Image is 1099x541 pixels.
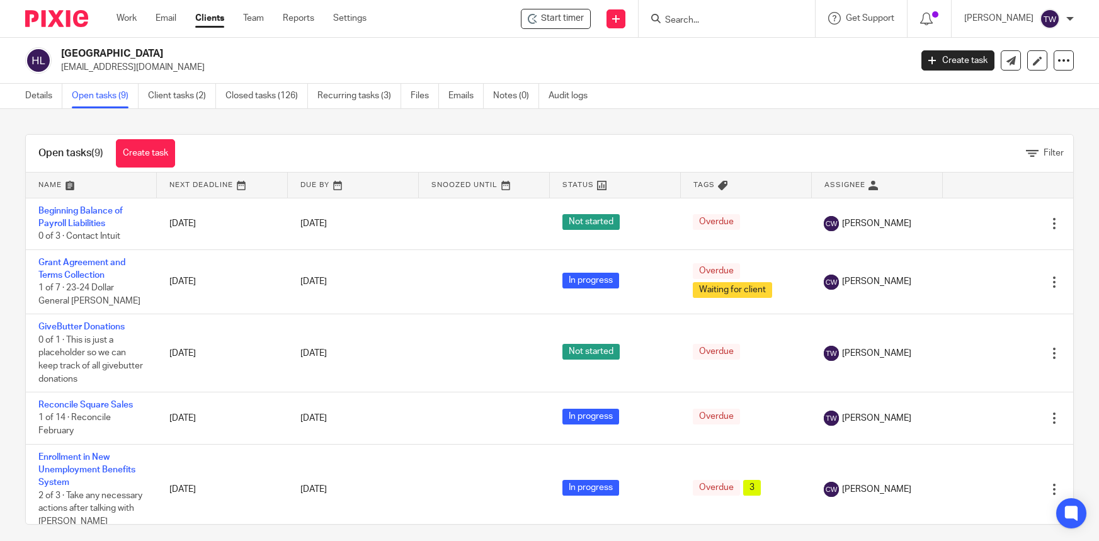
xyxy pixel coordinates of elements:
a: GiveButter Donations [38,322,125,331]
div: HOLA Lakeway [521,9,591,29]
a: Details [25,84,62,108]
a: Beginning Balance of Payroll Liabilities [38,207,123,228]
span: Snoozed Until [431,181,498,188]
a: Client tasks (2) [148,84,216,108]
p: [PERSON_NAME] [964,12,1034,25]
span: Waiting for client [693,282,772,298]
span: Not started [562,214,620,230]
input: Search [664,15,777,26]
span: [PERSON_NAME] [842,483,911,496]
a: Enrollment in New Unemployment Benefits System [38,453,135,487]
span: Overdue [693,344,740,360]
span: [PERSON_NAME] [842,412,911,424]
a: Closed tasks (126) [225,84,308,108]
td: [DATE] [157,198,288,249]
span: In progress [562,480,619,496]
span: [PERSON_NAME] [842,217,911,230]
span: Get Support [846,14,894,23]
span: 0 of 1 · This is just a placeholder so we can keep track of all givebutter donations [38,336,143,384]
a: Emails [448,84,484,108]
span: [DATE] [300,485,327,494]
img: svg%3E [824,275,839,290]
span: Overdue [693,409,740,424]
span: Overdue [693,263,740,279]
a: Files [411,84,439,108]
a: Team [243,12,264,25]
span: [DATE] [300,219,327,228]
span: In progress [562,273,619,288]
span: In progress [562,409,619,424]
a: Create task [116,139,175,168]
h2: [GEOGRAPHIC_DATA] [61,47,734,60]
span: 1 of 14 · Reconcile February [38,414,111,436]
td: [DATE] [157,314,288,392]
img: svg%3E [824,411,839,426]
td: [DATE] [157,249,288,314]
a: Clients [195,12,224,25]
span: Filter [1044,149,1064,157]
img: svg%3E [1040,9,1060,29]
span: [DATE] [300,349,327,358]
a: Recurring tasks (3) [317,84,401,108]
span: Start timer [541,12,584,25]
img: svg%3E [824,346,839,361]
a: Settings [333,12,367,25]
img: Pixie [25,10,88,27]
span: Overdue [693,214,740,230]
a: Grant Agreement and Terms Collection [38,258,125,280]
a: Create task [921,50,994,71]
span: 2 of 3 · Take any necessary actions after talking with [PERSON_NAME] [38,491,142,526]
a: Work [117,12,137,25]
span: [DATE] [300,278,327,287]
td: [DATE] [157,392,288,444]
span: [PERSON_NAME] [842,347,911,360]
span: Status [562,181,594,188]
span: Not started [562,344,620,360]
a: Reconcile Square Sales [38,401,133,409]
span: 1 of 7 · 23-24 Dollar General [PERSON_NAME] [38,284,140,306]
span: (9) [91,148,103,158]
a: Open tasks (9) [72,84,139,108]
span: 0 of 3 · Contact Intuit [38,232,120,241]
a: Notes (0) [493,84,539,108]
img: svg%3E [25,47,52,74]
img: svg%3E [824,482,839,497]
a: Email [156,12,176,25]
a: Audit logs [549,84,597,108]
span: Tags [693,181,715,188]
img: svg%3E [824,216,839,231]
a: Reports [283,12,314,25]
span: 3 [743,480,761,496]
p: [EMAIL_ADDRESS][DOMAIN_NAME] [61,61,903,74]
span: Overdue [693,480,740,496]
td: [DATE] [157,444,288,535]
h1: Open tasks [38,147,103,160]
span: [PERSON_NAME] [842,275,911,288]
span: [DATE] [300,414,327,423]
